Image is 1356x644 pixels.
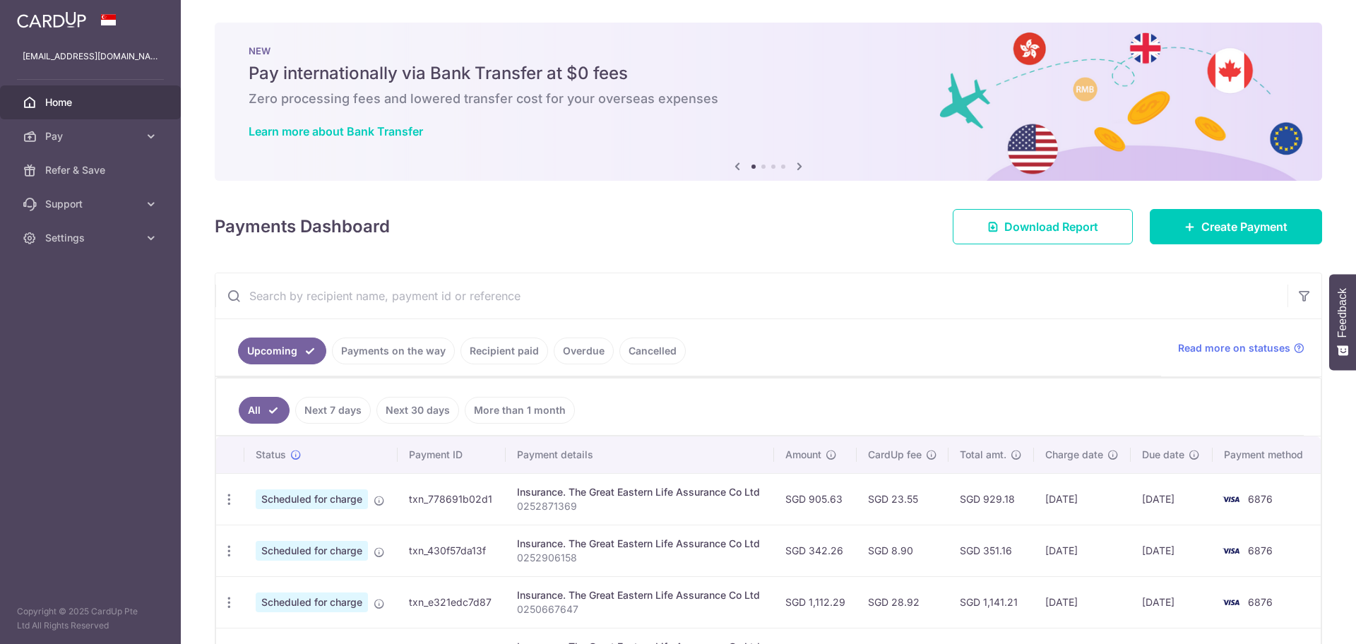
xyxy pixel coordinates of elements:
[256,541,368,561] span: Scheduled for charge
[517,537,763,551] div: Insurance. The Great Eastern Life Assurance Co Ltd
[239,397,290,424] a: All
[1131,576,1212,628] td: [DATE]
[506,436,774,473] th: Payment details
[517,485,763,499] div: Insurance. The Great Eastern Life Assurance Co Ltd
[256,592,368,612] span: Scheduled for charge
[45,129,138,143] span: Pay
[517,602,763,616] p: 0250667647
[295,397,371,424] a: Next 7 days
[1131,525,1212,576] td: [DATE]
[948,473,1034,525] td: SGD 929.18
[398,436,506,473] th: Payment ID
[460,338,548,364] a: Recipient paid
[398,473,506,525] td: txn_778691b02d1
[554,338,614,364] a: Overdue
[1034,473,1131,525] td: [DATE]
[256,448,286,462] span: Status
[1178,341,1290,355] span: Read more on statuses
[1248,493,1273,505] span: 6876
[256,489,368,509] span: Scheduled for charge
[619,338,686,364] a: Cancelled
[1248,544,1273,556] span: 6876
[45,197,138,211] span: Support
[1336,288,1349,338] span: Feedback
[249,90,1288,107] h6: Zero processing fees and lowered transfer cost for your overseas expenses
[1178,341,1304,355] a: Read more on statuses
[45,231,138,245] span: Settings
[45,163,138,177] span: Refer & Save
[1217,594,1245,611] img: Bank Card
[398,525,506,576] td: txn_430f57da13f
[948,576,1034,628] td: SGD 1,141.21
[868,448,922,462] span: CardUp fee
[774,576,857,628] td: SGD 1,112.29
[332,338,455,364] a: Payments on the way
[948,525,1034,576] td: SGD 351.16
[517,551,763,565] p: 0252906158
[215,214,390,239] h4: Payments Dashboard
[1150,209,1322,244] a: Create Payment
[1004,218,1098,235] span: Download Report
[1034,525,1131,576] td: [DATE]
[45,95,138,109] span: Home
[857,525,948,576] td: SGD 8.90
[215,273,1287,318] input: Search by recipient name, payment id or reference
[953,209,1133,244] a: Download Report
[249,45,1288,56] p: NEW
[376,397,459,424] a: Next 30 days
[249,124,423,138] a: Learn more about Bank Transfer
[774,473,857,525] td: SGD 905.63
[857,576,948,628] td: SGD 28.92
[785,448,821,462] span: Amount
[398,576,506,628] td: txn_e321edc7d87
[1217,491,1245,508] img: Bank Card
[23,49,158,64] p: [EMAIL_ADDRESS][DOMAIN_NAME]
[1034,576,1131,628] td: [DATE]
[1213,436,1321,473] th: Payment method
[1142,448,1184,462] span: Due date
[1248,596,1273,608] span: 6876
[960,448,1006,462] span: Total amt.
[517,588,763,602] div: Insurance. The Great Eastern Life Assurance Co Ltd
[1131,473,1212,525] td: [DATE]
[465,397,575,424] a: More than 1 month
[857,473,948,525] td: SGD 23.55
[517,499,763,513] p: 0252871369
[1045,448,1103,462] span: Charge date
[774,525,857,576] td: SGD 342.26
[1217,542,1245,559] img: Bank Card
[1201,218,1287,235] span: Create Payment
[17,11,86,28] img: CardUp
[1329,274,1356,370] button: Feedback - Show survey
[249,62,1288,85] h5: Pay internationally via Bank Transfer at $0 fees
[215,23,1322,181] img: Bank transfer banner
[238,338,326,364] a: Upcoming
